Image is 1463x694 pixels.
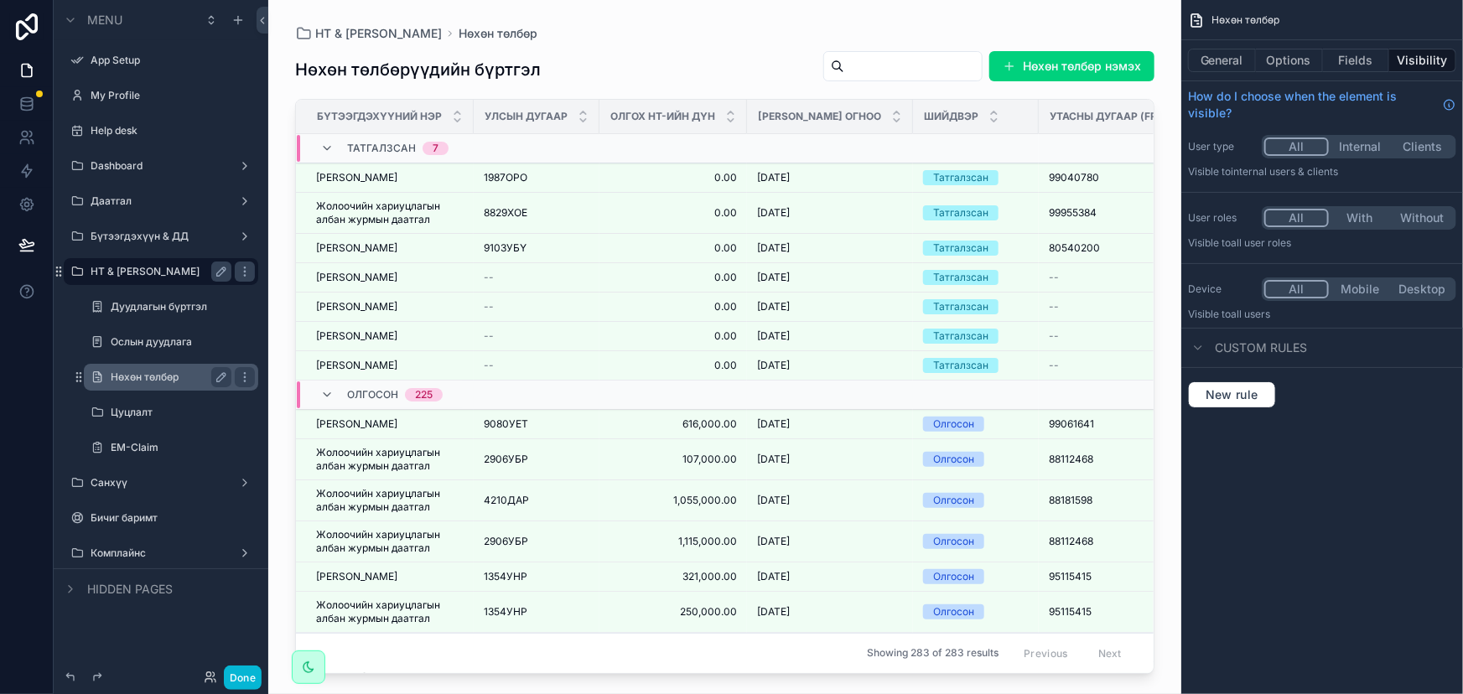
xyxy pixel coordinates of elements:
label: Help desk [91,124,255,137]
label: My Profile [91,89,255,102]
label: Даатгал [91,194,231,208]
button: Visibility [1389,49,1456,72]
span: Menu [87,12,122,28]
p: Visible to [1188,308,1456,321]
button: Mobile [1329,280,1392,298]
button: All [1264,280,1329,298]
label: Нөхөн төлбөр [111,370,225,384]
label: НТ & [PERSON_NAME] [91,265,225,278]
span: Internal users & clients [1231,165,1338,178]
span: New rule [1199,387,1265,402]
span: Showing 283 of 283 results [867,647,999,660]
span: Олгох НТ-ийн дүн [610,110,715,123]
span: Шийдвэр [924,110,978,123]
span: Custom rules [1215,339,1307,356]
label: Санхүү [91,476,231,489]
label: Бүтээгдэхүүн & ДД [91,230,231,243]
span: [PERSON_NAME] огноо [758,110,881,123]
span: How do I choose when the element is visible? [1188,88,1436,122]
button: All [1264,137,1329,156]
div: 225 [415,388,433,401]
button: Fields [1323,49,1390,72]
button: Done [224,666,262,690]
span: All user roles [1231,236,1291,249]
button: New rule [1188,381,1276,408]
button: Internal [1329,137,1392,156]
button: All [1264,209,1329,227]
button: Clients [1391,137,1454,156]
button: With [1329,209,1392,227]
label: EM-Claim [111,441,255,454]
span: all users [1231,308,1270,320]
a: How do I choose when the element is visible? [1188,88,1456,122]
span: Нөхөн төлбөр [1211,13,1279,27]
label: Цуцлалт [111,406,255,419]
label: App Setup [91,54,255,67]
span: Улсын дугаар [485,110,568,123]
button: Desktop [1391,280,1454,298]
label: Device [1188,282,1255,296]
label: Ослын дуудлага [111,335,255,349]
button: Options [1256,49,1323,72]
button: Without [1391,209,1454,227]
span: Утасны дугаар (from Ослын дуудлага дугаар) [1050,110,1325,123]
span: Олгосон [347,388,398,401]
label: Дуудлагын бүртгэл [111,300,255,313]
p: Visible to [1188,236,1456,250]
label: User roles [1188,211,1255,225]
label: Dashboard [91,159,231,173]
p: Visible to [1188,165,1456,179]
label: User type [1188,140,1255,153]
span: Hidden pages [87,581,173,598]
span: Бүтээгдэхүүний нэр [317,110,442,123]
button: General [1188,49,1256,72]
span: Татгалзсан [347,142,416,155]
div: 7 [433,142,438,155]
label: Комплайнс [91,546,231,560]
label: Бичиг баримт [91,511,255,525]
